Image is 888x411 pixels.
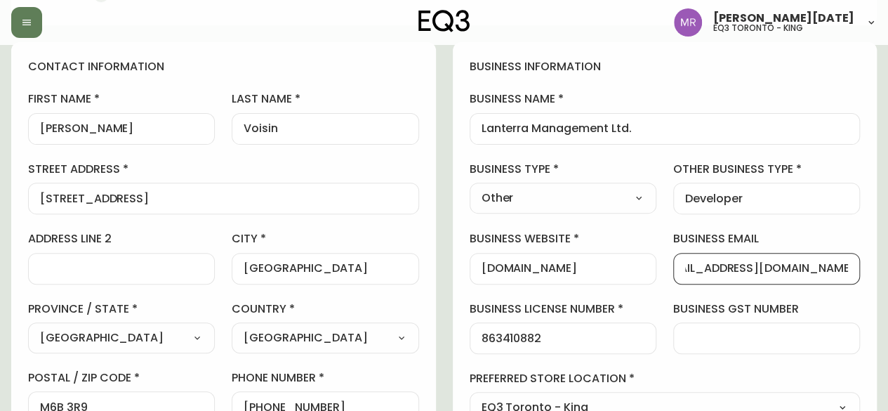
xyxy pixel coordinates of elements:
[28,162,419,177] label: street address
[232,231,418,247] label: city
[232,301,418,317] label: country
[674,8,702,37] img: 433a7fc21d7050a523c0a08e44de74d9
[673,231,860,247] label: business email
[482,262,644,275] input: https://www.designshop.com
[470,371,861,386] label: preferred store location
[470,231,656,247] label: business website
[28,59,419,74] h4: contact information
[673,162,860,177] label: other business type
[470,162,656,177] label: business type
[28,91,215,107] label: first name
[713,13,854,24] span: [PERSON_NAME][DATE]
[28,231,215,247] label: address line 2
[673,301,860,317] label: business gst number
[470,91,861,107] label: business name
[232,370,418,386] label: phone number
[713,24,803,32] h5: eq3 toronto - king
[28,370,215,386] label: postal / zip code
[232,91,418,107] label: last name
[470,301,656,317] label: business license number
[470,59,861,74] h4: business information
[28,301,215,317] label: province / state
[418,10,470,32] img: logo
